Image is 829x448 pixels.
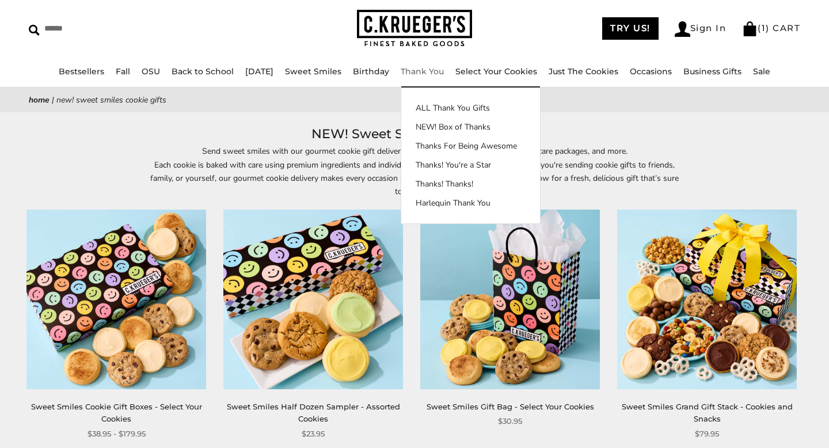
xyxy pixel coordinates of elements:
[549,66,618,77] a: Just The Cookies
[401,178,540,190] a: Thanks! Thanks!
[675,21,690,37] img: Account
[455,66,537,77] a: Select Your Cookies
[31,402,202,423] a: Sweet Smiles Cookie Gift Boxes - Select Your Cookies
[353,66,389,77] a: Birthday
[695,428,719,440] span: $79.95
[52,94,54,105] span: |
[116,66,130,77] a: Fall
[427,402,594,411] a: Sweet Smiles Gift Bag - Select Your Cookies
[26,210,206,389] img: Sweet Smiles Cookie Gift Boxes - Select Your Cookies
[498,415,522,427] span: $30.95
[46,124,783,145] h1: NEW! Sweet Smiles Cookie Gifts
[285,66,341,77] a: Sweet Smiles
[675,21,727,37] a: Sign In
[29,93,800,107] nav: breadcrumbs
[29,20,210,37] input: Search
[742,21,758,36] img: Bag
[401,197,540,209] a: Harlequin Thank You
[29,94,50,105] a: Home
[172,66,234,77] a: Back to School
[302,428,325,440] span: $23.95
[150,145,679,198] p: Send sweet smiles with our gourmet cookie gift delivery—perfect for birthdays, teacher gifts, car...
[401,121,540,133] a: NEW! Box of Thanks
[602,17,659,40] a: TRY US!
[401,159,540,171] a: Thanks! You're a Star
[56,94,166,105] span: NEW! Sweet Smiles Cookie Gifts
[357,10,472,47] img: C.KRUEGER'S
[420,210,600,389] img: Sweet Smiles Gift Bag - Select Your Cookies
[753,66,770,77] a: Sale
[227,402,400,423] a: Sweet Smiles Half Dozen Sampler - Assorted Cookies
[401,140,540,152] a: Thanks For Being Awesome
[401,102,540,114] a: ALL Thank You Gifts
[245,66,273,77] a: [DATE]
[401,66,444,77] a: Thank You
[762,22,766,33] span: 1
[742,22,800,33] a: (1) CART
[683,66,741,77] a: Business Gifts
[142,66,160,77] a: OSU
[29,25,40,36] img: Search
[223,210,403,389] img: Sweet Smiles Half Dozen Sampler - Assorted Cookies
[630,66,672,77] a: Occasions
[617,210,797,389] img: Sweet Smiles Grand Gift Stack - Cookies and Snacks
[622,402,793,423] a: Sweet Smiles Grand Gift Stack - Cookies and Snacks
[59,66,104,77] a: Bestsellers
[9,404,119,439] iframe: Sign Up via Text for Offers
